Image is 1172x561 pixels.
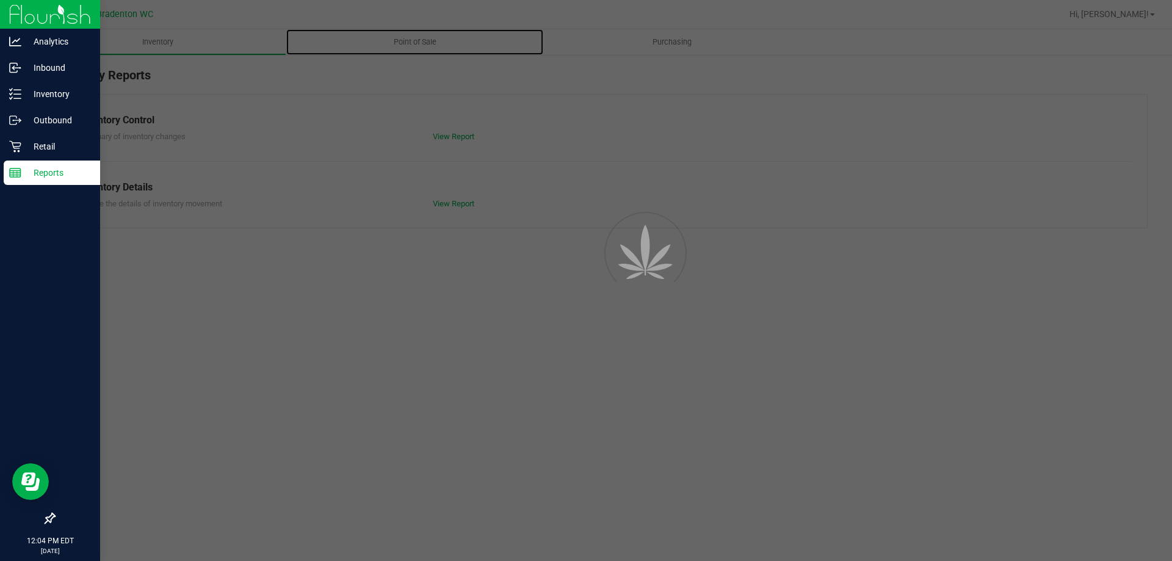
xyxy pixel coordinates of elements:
p: Inbound [21,60,95,75]
p: 12:04 PM EDT [5,535,95,546]
p: Outbound [21,113,95,128]
inline-svg: Inbound [9,62,21,74]
inline-svg: Inventory [9,88,21,100]
p: Inventory [21,87,95,101]
p: Retail [21,139,95,154]
inline-svg: Analytics [9,35,21,48]
p: Reports [21,165,95,180]
p: [DATE] [5,546,95,556]
inline-svg: Outbound [9,114,21,126]
inline-svg: Retail [9,140,21,153]
inline-svg: Reports [9,167,21,179]
p: Analytics [21,34,95,49]
iframe: Resource center [12,463,49,500]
